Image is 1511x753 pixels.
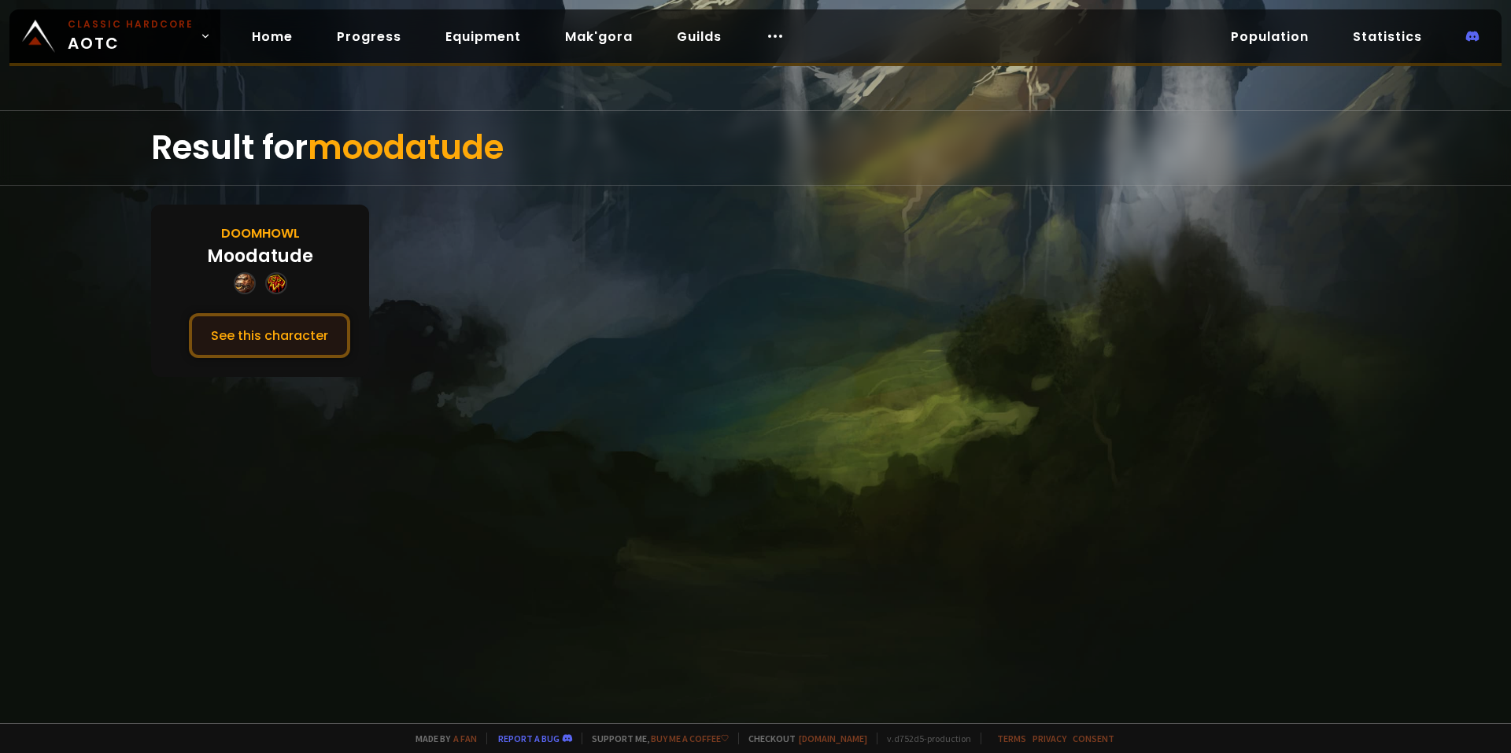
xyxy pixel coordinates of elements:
[151,111,1360,185] div: Result for
[997,733,1026,744] a: Terms
[651,733,729,744] a: Buy me a coffee
[582,733,729,744] span: Support me,
[453,733,477,744] a: a fan
[877,733,971,744] span: v. d752d5 - production
[1340,20,1435,53] a: Statistics
[308,124,504,171] span: moodatude
[207,243,313,269] div: Moodatude
[552,20,645,53] a: Mak'gora
[324,20,414,53] a: Progress
[498,733,560,744] a: Report a bug
[68,17,194,31] small: Classic Hardcore
[738,733,867,744] span: Checkout
[406,733,477,744] span: Made by
[433,20,534,53] a: Equipment
[1073,733,1114,744] a: Consent
[68,17,194,55] span: AOTC
[239,20,305,53] a: Home
[799,733,867,744] a: [DOMAIN_NAME]
[1218,20,1321,53] a: Population
[221,223,300,243] div: Doomhowl
[189,313,350,358] button: See this character
[9,9,220,63] a: Classic HardcoreAOTC
[1033,733,1066,744] a: Privacy
[664,20,734,53] a: Guilds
